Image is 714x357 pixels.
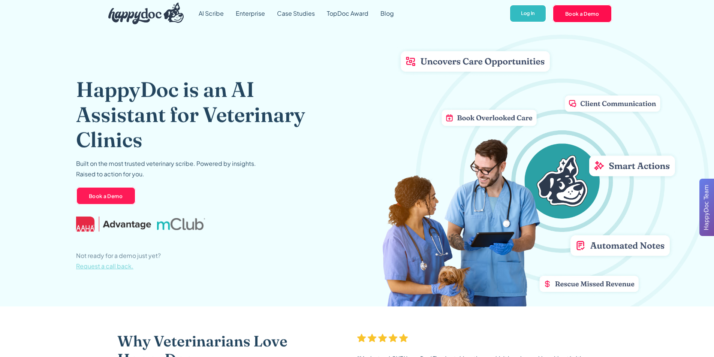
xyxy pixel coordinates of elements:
[157,218,205,230] img: mclub logo
[509,4,546,23] a: Log In
[76,250,161,271] p: Not ready for a demo just yet?
[76,217,151,232] img: AAHA Advantage logo
[552,4,612,22] a: Book a Demo
[76,158,256,179] p: Built on the most trusted veterinary scribe. Powered by insights. Raised to action for you.
[76,77,329,152] h1: HappyDoc is an AI Assistant for Veterinary Clinics
[76,187,136,205] a: Book a Demo
[76,262,133,270] span: Request a call back.
[102,1,184,26] a: home
[108,3,184,24] img: HappyDoc Logo: A happy dog with his ear up, listening.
